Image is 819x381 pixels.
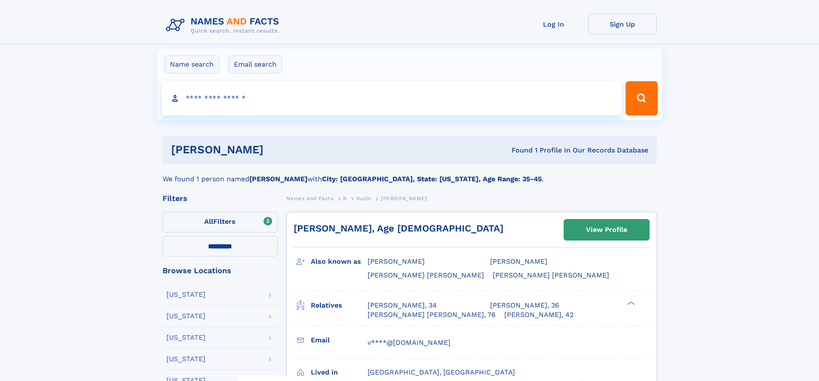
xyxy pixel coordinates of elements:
div: ❯ [625,300,635,306]
h3: Email [311,333,368,347]
div: Filters [163,195,278,202]
div: Browse Locations [163,267,278,274]
div: [US_STATE] [166,291,206,298]
span: [PERSON_NAME] [368,257,425,265]
span: K [343,195,347,201]
div: View Profile [586,220,627,240]
a: Sign Up [588,14,657,35]
label: Filters [163,212,278,232]
span: All [204,217,213,226]
a: [PERSON_NAME], 34 [368,301,437,310]
span: Kuzin [356,195,371,201]
span: [GEOGRAPHIC_DATA], [GEOGRAPHIC_DATA] [368,368,515,376]
button: Search Button [626,81,657,116]
img: Logo Names and Facts [163,14,286,37]
b: City: [GEOGRAPHIC_DATA], State: [US_STATE], Age Range: 35-45 [322,175,542,183]
h3: Also known as [311,254,368,269]
div: Found 1 Profile In Our Records Database [387,146,648,155]
a: Log In [519,14,588,35]
div: We found 1 person named with . [163,164,657,184]
b: [PERSON_NAME] [249,175,307,183]
a: Names and Facts [286,193,334,204]
a: [PERSON_NAME], 36 [490,301,559,310]
a: [PERSON_NAME], Age [DEMOGRAPHIC_DATA] [294,223,503,234]
a: [PERSON_NAME], 42 [504,310,574,320]
div: [US_STATE] [166,334,206,341]
label: Email search [228,55,282,73]
input: search input [162,81,622,116]
h3: Relatives [311,298,368,313]
div: [US_STATE] [166,356,206,363]
span: [PERSON_NAME] [381,195,427,201]
span: [PERSON_NAME] [PERSON_NAME] [368,271,484,279]
a: [PERSON_NAME] [PERSON_NAME], 76 [368,310,496,320]
a: View Profile [564,219,649,240]
span: [PERSON_NAME] [PERSON_NAME] [493,271,609,279]
a: K [343,193,347,204]
label: Name search [164,55,219,73]
span: [PERSON_NAME] [490,257,547,265]
a: Kuzin [356,193,371,204]
div: [US_STATE] [166,313,206,320]
h1: [PERSON_NAME] [171,144,388,155]
h3: Lived in [311,365,368,380]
